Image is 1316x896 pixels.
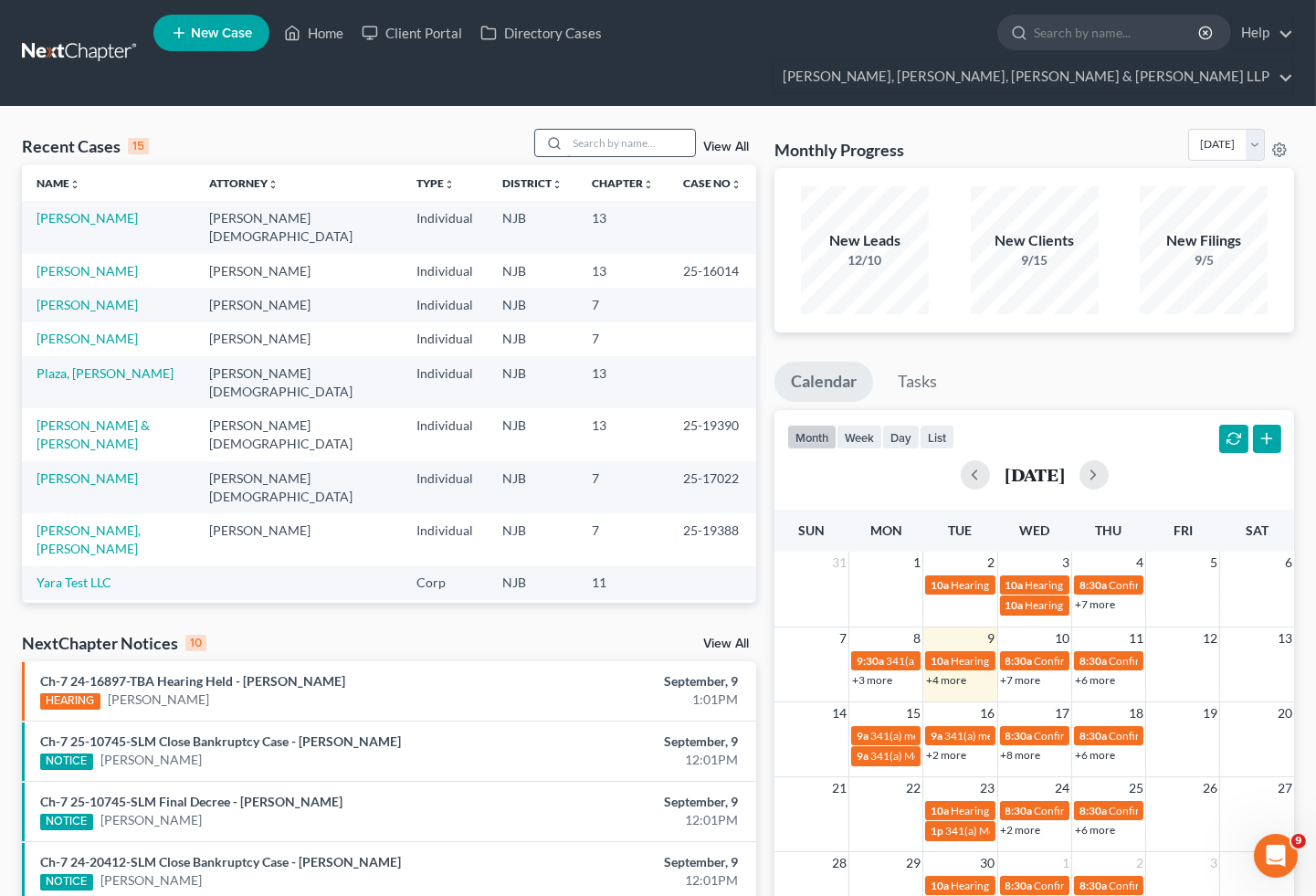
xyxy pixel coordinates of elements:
[22,135,149,157] div: Recent Cases
[195,322,402,356] td: [PERSON_NAME]
[126,188,299,204] span: More in the Help Center
[904,702,922,724] span: 15
[731,179,742,190] i: unfold_more
[1079,578,1107,592] span: 8:30a
[669,254,756,288] td: 25-16014
[57,77,350,125] div: Attorney Profiles
[40,733,401,749] a: Ch-7 25-10745-SLM Close Bankruptcy Case - [PERSON_NAME]
[37,263,138,279] a: [PERSON_NAME]
[971,230,1099,251] div: New Clients
[1127,702,1145,724] span: 18
[1001,823,1041,837] a: +2 more
[1276,777,1294,799] span: 27
[15,8,351,234] div: Operator says…
[945,824,1122,838] span: 341(a) Meeting for [PERSON_NAME]
[1127,627,1145,649] span: 11
[577,254,669,288] td: 13
[195,201,402,253] td: [PERSON_NAME][DEMOGRAPHIC_DATA]
[979,852,997,874] span: 30
[303,526,336,544] div: I will.
[402,513,488,565] td: Individual
[37,176,80,190] a: Nameunfold_more
[488,356,577,408] td: NJB
[931,578,949,592] span: 10a
[518,871,738,890] div: 12:01PM
[1001,673,1041,687] a: +7 more
[669,600,756,634] td: 25-16955
[830,552,848,574] span: 31
[669,408,756,460] td: 25-19390
[37,522,141,556] a: [PERSON_NAME], [PERSON_NAME]
[75,142,170,156] strong: Amendments
[1079,654,1107,668] span: 8:30a
[58,598,72,613] button: Gif picker
[1232,16,1293,49] a: Help
[195,600,402,634] td: [PERSON_NAME]
[1079,879,1107,892] span: 8:30a
[55,327,73,345] img: Profile image for Lindsey
[209,176,279,190] a: Attorneyunfold_more
[264,485,336,503] div: Thank you!
[979,777,997,799] span: 23
[931,879,949,892] span: 10a
[1060,552,1071,574] span: 3
[857,749,869,763] span: 9a
[1079,804,1107,817] span: 8:30a
[518,690,738,709] div: 1:01PM
[518,733,738,751] div: September, 9
[1034,16,1201,49] input: Search by name...
[15,366,300,459] div: Hi [PERSON_NAME]! I just updated [PERSON_NAME]'s password in account settings. Let me know if you...
[944,729,1121,743] span: 341(a) meeting for [PERSON_NAME]
[837,627,848,649] span: 7
[195,408,402,460] td: [PERSON_NAME][DEMOGRAPHIC_DATA]
[951,654,1093,668] span: Hearing for [PERSON_NAME]
[37,297,138,312] a: [PERSON_NAME]
[1005,879,1033,892] span: 8:30a
[488,566,577,600] td: NJB
[577,600,669,634] td: 13
[1109,654,1316,668] span: Confirmation hearing for [PERSON_NAME]
[518,672,738,690] div: September, 9
[852,673,892,687] a: +3 more
[1005,654,1033,668] span: 8:30a
[191,26,252,40] span: New Case
[1001,748,1041,762] a: +8 more
[911,627,922,649] span: 8
[931,729,942,743] span: 9a
[577,201,669,253] td: 13
[1075,673,1115,687] a: +6 more
[948,522,972,538] span: Tue
[1283,552,1294,574] span: 6
[830,852,848,874] span: 28
[28,598,43,613] button: Emoji picker
[12,7,47,42] button: go back
[1174,522,1193,538] span: Fri
[577,461,669,513] td: 7
[552,179,563,190] i: unfold_more
[40,794,342,809] a: Ch-7 25-10745-SLM Final Decree - [PERSON_NAME]
[40,673,345,689] a: Ch-7 24-16897-TBA Hearing Held - [PERSON_NAME]
[1291,834,1306,849] span: 9
[669,461,756,513] td: 25-17022
[904,777,922,799] span: 22
[22,632,206,654] div: NextChapter Notices
[1005,598,1024,612] span: 10a
[268,179,279,190] i: unfold_more
[882,425,920,449] button: day
[518,853,738,871] div: September, 9
[1035,654,1244,668] span: Confirmation Hearing for [PERSON_NAME]
[402,461,488,513] td: Individual
[37,210,138,226] a: [PERSON_NAME]
[1053,777,1071,799] span: 24
[87,598,101,613] button: Upload attachment
[577,288,669,322] td: 7
[1053,702,1071,724] span: 17
[1208,852,1219,874] span: 3
[577,408,669,460] td: 13
[926,748,966,762] a: +2 more
[57,125,350,174] div: Amendments
[577,322,669,356] td: 7
[471,16,611,49] a: Directory Cases
[1005,729,1033,743] span: 8:30a
[1005,465,1065,484] h2: [DATE]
